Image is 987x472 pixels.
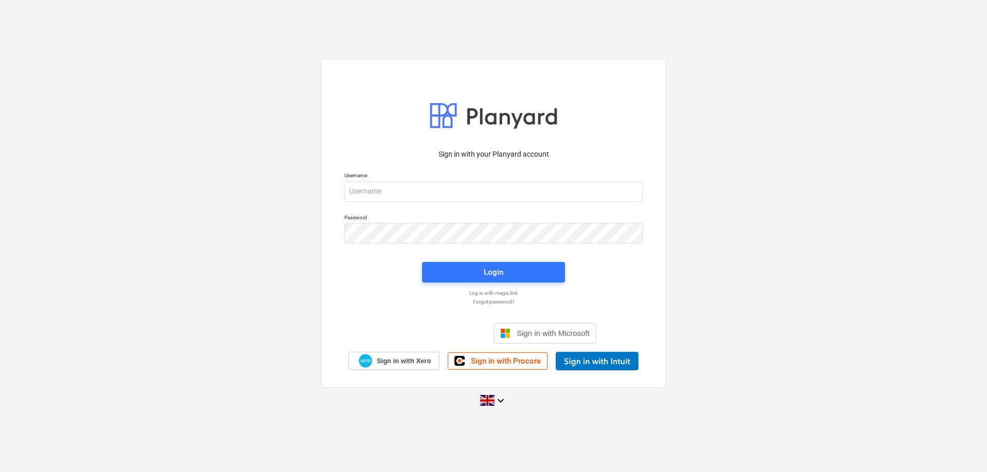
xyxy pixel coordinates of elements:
[344,172,643,181] p: Username
[422,262,565,282] button: Login
[344,181,643,202] input: Username
[349,352,440,370] a: Sign in with Xero
[471,356,541,366] span: Sign in with Procore
[517,329,590,337] span: Sign in with Microsoft
[448,352,547,370] a: Sign in with Procore
[359,354,372,368] img: Xero logo
[391,322,485,345] div: Sign in with Google. Opens in new tab
[386,322,490,345] iframe: Sign in with Google Button
[344,149,643,160] p: Sign in with your Planyard account
[377,356,431,366] span: Sign in with Xero
[339,290,648,296] a: Log in with magic link
[484,266,503,279] div: Login
[339,298,648,305] a: Forgot password?
[344,214,643,223] p: Password
[495,394,507,407] i: keyboard_arrow_down
[500,328,510,338] img: Microsoft logo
